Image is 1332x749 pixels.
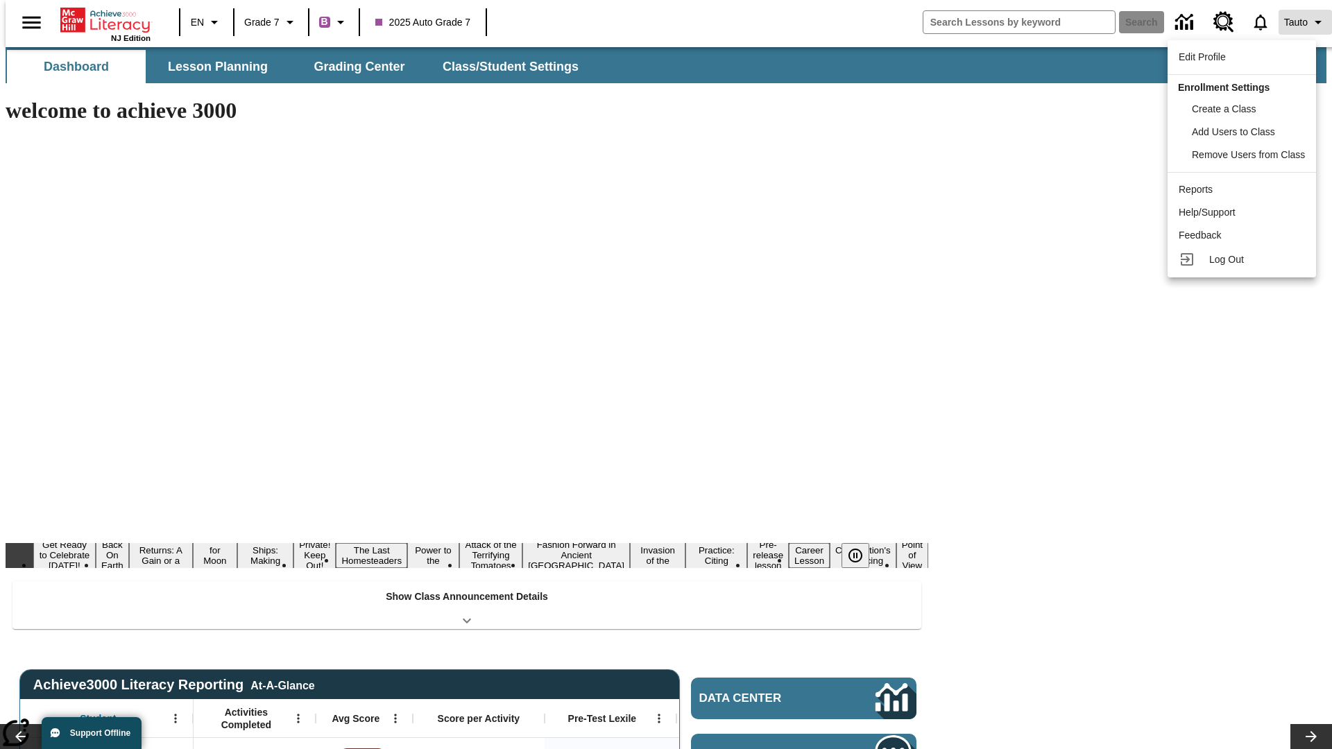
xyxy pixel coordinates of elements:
[1192,126,1275,137] span: Add Users to Class
[1179,51,1226,62] span: Edit Profile
[1179,230,1221,241] span: Feedback
[1179,184,1213,195] span: Reports
[1192,149,1305,160] span: Remove Users from Class
[6,11,203,24] body: Maximum 600 characters Press Escape to exit toolbar Press Alt + F10 to reach toolbar
[1179,207,1236,218] span: Help/Support
[1192,103,1256,114] span: Create a Class
[1178,82,1270,93] span: Enrollment Settings
[1209,254,1244,265] span: Log Out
